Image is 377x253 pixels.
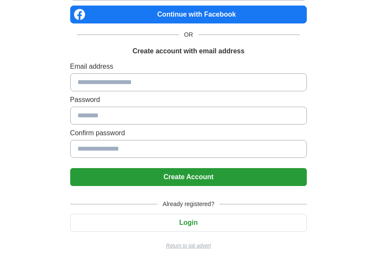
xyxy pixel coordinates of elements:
[70,219,307,226] a: Login
[70,95,307,105] label: Password
[179,30,198,39] span: OR
[70,168,307,186] button: Create Account
[70,128,307,138] label: Confirm password
[70,214,307,232] button: Login
[70,242,307,250] a: Return to job advert
[70,61,307,72] label: Email address
[132,46,244,56] h1: Create account with email address
[157,200,219,209] span: Already registered?
[70,6,307,23] a: Continue with Facebook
